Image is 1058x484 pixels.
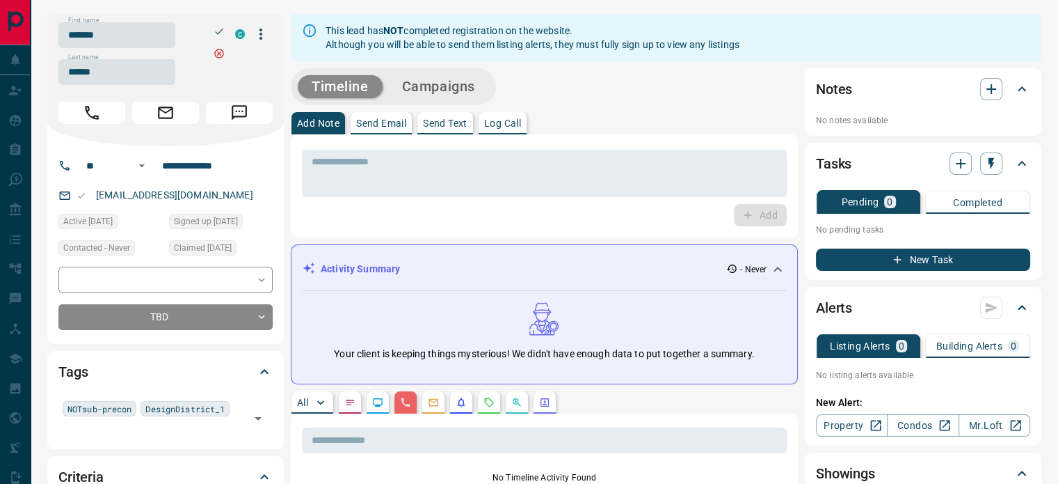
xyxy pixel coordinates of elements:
h2: Tasks [816,153,851,175]
span: Active [DATE] [63,214,113,228]
button: Campaigns [388,75,489,98]
svg: Emails [428,397,439,408]
p: No listing alerts available [816,369,1030,382]
a: Condos [887,414,959,437]
svg: Notes [344,397,355,408]
label: Last name [68,53,99,62]
span: Email [132,102,199,124]
div: Activity Summary- Never [303,256,786,282]
a: Property [816,414,888,437]
a: [EMAIL_ADDRESS][DOMAIN_NAME] [96,189,253,201]
p: Completed [953,198,1002,208]
div: Alerts [816,291,1030,325]
div: TBD [58,304,273,330]
p: Log Call [484,118,521,128]
span: DesignDistrict_1 [145,402,225,416]
div: condos.ca [235,29,245,39]
svg: Agent Actions [539,397,550,408]
p: No Timeline Activity Found [302,471,787,484]
div: Thu Jul 28 2022 [169,240,273,260]
p: 0 [899,341,904,351]
span: Claimed [DATE] [174,241,232,255]
div: Thu Jul 28 2022 [58,214,162,233]
p: Pending [841,197,879,207]
svg: Requests [483,397,495,408]
h2: Tags [58,361,88,383]
p: No notes available [816,114,1030,127]
button: Open [134,157,150,174]
h2: Alerts [816,297,852,319]
p: 0 [887,197,892,207]
svg: Opportunities [511,397,522,408]
p: 0 [1011,341,1016,351]
p: Send Text [423,118,467,128]
p: All [297,398,308,407]
svg: Lead Browsing Activity [372,397,383,408]
div: Notes [816,72,1030,106]
div: Thu Jul 28 2022 [169,214,273,233]
button: New Task [816,249,1030,271]
span: Signed up [DATE] [174,214,238,228]
p: Your client is keeping things mysterious! We didn't have enough data to put together a summary. [334,347,754,361]
span: Contacted - Never [63,241,130,255]
button: Timeline [298,75,383,98]
p: Send Email [356,118,406,128]
h2: Notes [816,78,852,100]
svg: Listing Alerts [456,397,467,408]
div: Tags [58,355,273,389]
p: No pending tasks [816,219,1030,240]
a: Mr.Loft [959,414,1030,437]
span: Message [206,102,273,124]
span: NOTsub-precon [67,402,131,416]
p: Listing Alerts [830,341,890,351]
p: - Never [740,263,767,276]
p: Activity Summary [321,262,400,276]
span: Call [58,102,125,124]
svg: Calls [400,397,411,408]
svg: Email Valid [77,191,86,201]
strong: NOT [383,25,403,36]
p: Building Alerts [936,341,1002,351]
div: Tasks [816,147,1030,180]
label: First name [68,16,99,25]
p: New Alert: [816,396,1030,410]
p: Add Note [297,118,339,128]
div: This lead has completed registration on the website. Although you will be able to send them listi... [326,18,739,57]
button: Open [248,409,268,428]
